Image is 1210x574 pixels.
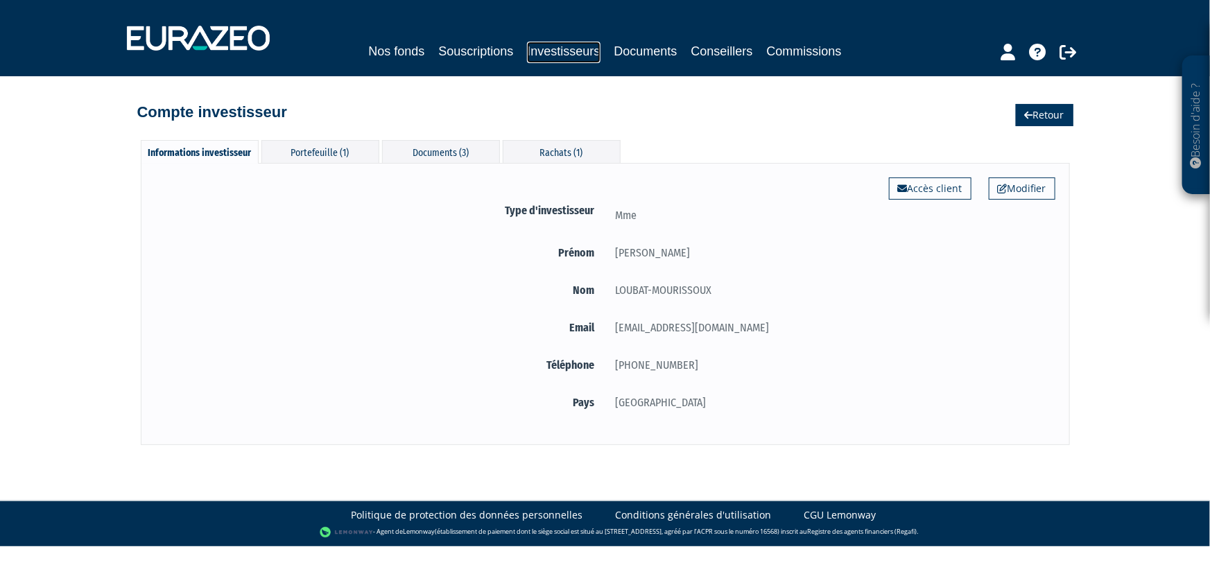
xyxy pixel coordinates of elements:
[605,394,1055,411] div: [GEOGRAPHIC_DATA]
[261,140,379,163] div: Portefeuille (1)
[155,281,605,299] label: Nom
[616,508,772,522] a: Conditions générales d'utilisation
[382,140,500,163] div: Documents (3)
[614,42,677,61] a: Documents
[605,356,1055,374] div: [PHONE_NUMBER]
[155,319,605,336] label: Email
[804,508,876,522] a: CGU Lemonway
[889,177,971,200] a: Accès client
[1016,104,1073,126] a: Retour
[368,42,424,61] a: Nos fonds
[155,244,605,261] label: Prénom
[605,207,1055,224] div: Mme
[807,528,917,537] a: Registre des agents financiers (Regafi)
[155,356,605,374] label: Téléphone
[989,177,1055,200] a: Modifier
[438,42,513,61] a: Souscriptions
[605,281,1055,299] div: LOUBAT-MOURISSOUX
[527,42,600,63] a: Investisseurs
[155,202,605,219] label: Type d'investisseur
[14,525,1196,539] div: - Agent de (établissement de paiement dont le siège social est situé au [STREET_ADDRESS], agréé p...
[127,26,270,51] img: 1732889491-logotype_eurazeo_blanc_rvb.png
[503,140,621,163] div: Rachats (1)
[352,508,583,522] a: Politique de protection des données personnelles
[605,319,1055,336] div: [EMAIL_ADDRESS][DOMAIN_NAME]
[141,140,259,164] div: Informations investisseur
[767,42,842,61] a: Commissions
[691,42,753,61] a: Conseillers
[605,244,1055,261] div: [PERSON_NAME]
[155,394,605,411] label: Pays
[403,528,435,537] a: Lemonway
[137,104,287,121] h4: Compte investisseur
[320,525,373,539] img: logo-lemonway.png
[1189,63,1204,188] p: Besoin d'aide ?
